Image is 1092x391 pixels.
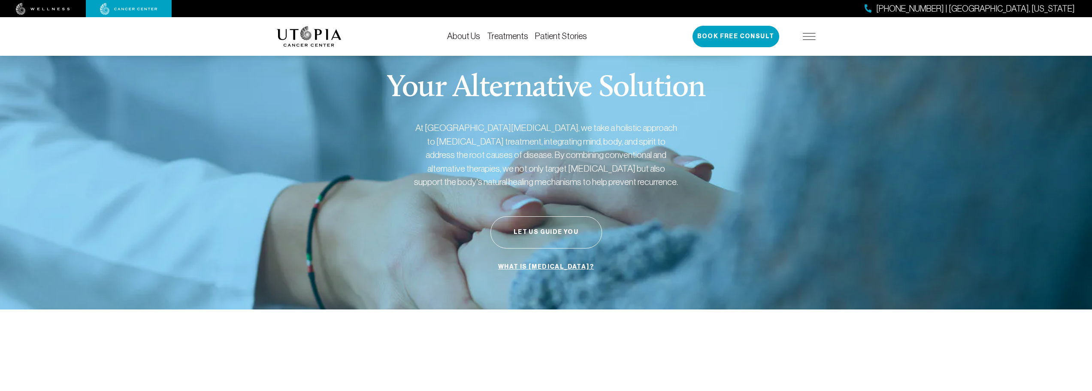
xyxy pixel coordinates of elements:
a: About Us [447,31,480,41]
a: [PHONE_NUMBER] | [GEOGRAPHIC_DATA], [US_STATE] [865,3,1075,15]
span: [PHONE_NUMBER] | [GEOGRAPHIC_DATA], [US_STATE] [876,3,1075,15]
a: What is [MEDICAL_DATA]? [496,259,596,275]
img: icon-hamburger [803,33,816,40]
a: Patient Stories [535,31,587,41]
img: wellness [16,3,70,15]
img: logo [277,26,342,47]
p: Your Alternative Solution [387,73,705,104]
button: Let Us Guide You [490,216,602,249]
img: cancer center [100,3,157,15]
a: Treatments [487,31,528,41]
button: Book Free Consult [693,26,779,47]
p: At [GEOGRAPHIC_DATA][MEDICAL_DATA], we take a holistic approach to [MEDICAL_DATA] treatment, inte... [413,121,679,189]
